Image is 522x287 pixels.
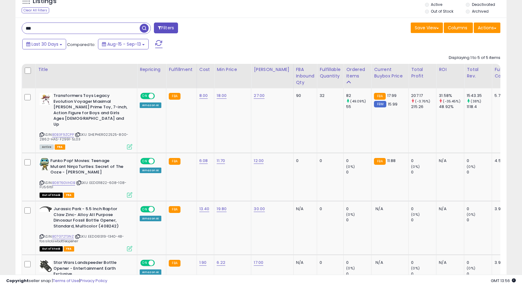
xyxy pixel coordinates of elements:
[449,55,500,61] div: Displaying 1 to 5 of 5 items
[467,266,475,271] small: (0%)
[320,158,339,164] div: 0
[320,206,339,212] div: 0
[346,260,371,265] div: 0
[154,159,164,164] span: OFF
[217,66,248,73] div: Min Price
[411,104,436,110] div: 215.26
[67,42,95,48] span: Compared to:
[439,104,464,110] div: 48.92%
[154,207,164,212] span: OFF
[439,66,461,73] div: ROI
[346,93,371,98] div: 82
[40,158,132,197] div: ASIN:
[6,278,107,284] div: seller snap | |
[411,93,436,98] div: 207.17
[444,23,473,33] button: Columns
[169,260,180,267] small: FBA
[411,164,420,169] small: (0%)
[296,158,312,164] div: 0
[350,99,366,104] small: (49.09%)
[40,193,63,198] span: All listings that are currently out of stock and unavailable for purchase on Amazon
[467,212,475,217] small: (0%)
[40,144,54,150] span: All listings currently available for purchase on Amazon
[254,260,263,266] a: 17.00
[80,278,107,284] a: Privacy Policy
[411,260,436,265] div: 0
[415,99,430,104] small: (-3.76%)
[140,168,161,173] div: Amazon AI
[320,260,339,265] div: 0
[467,260,492,265] div: 0
[53,206,129,231] b: Jurassic Park - 5.5 Inch Raptor Claw Zinc- Alloy All Purpose Dinosaur Fossil Bottle Opener, Stand...
[374,66,406,79] div: Current Buybox Price
[439,206,459,212] div: N/A
[154,260,164,266] span: OFF
[439,93,464,98] div: 31.58%
[374,93,385,100] small: FBA
[296,260,312,265] div: N/A
[439,260,459,265] div: N/A
[296,206,312,212] div: N/A
[40,246,63,252] span: All listings that are currently out of stock and unavailable for purchase on Amazon
[472,2,495,7] label: Deactivated
[169,206,180,213] small: FBA
[320,66,341,79] div: Fulfillable Quantity
[169,93,180,100] small: FBA
[474,23,500,33] button: Actions
[472,9,489,14] label: Archived
[64,193,74,198] span: FBA
[254,206,265,212] a: 30.00
[40,93,132,149] div: ASIN:
[52,180,75,185] a: B08T6GVHDB
[217,206,227,212] a: 19.80
[169,158,180,165] small: FBA
[387,93,397,98] span: 17.99
[141,159,149,164] span: ON
[467,164,475,169] small: (0%)
[494,158,516,164] div: 4.55
[471,99,481,104] small: (38%)
[411,169,436,175] div: 0
[40,206,52,212] img: 31LdNjZH+cL._SL40_.jpg
[52,234,74,239] a: B07G72T3NZ
[494,260,516,265] div: 3.9
[40,132,128,141] span: | SKU: SHEPHER022525-800-2862-HAS-F2991-5L03
[199,66,212,73] div: Cost
[439,158,459,164] div: N/A
[199,158,208,164] a: 6.08
[64,246,74,252] span: FBA
[411,217,436,223] div: 0
[169,66,194,73] div: Fulfillment
[217,260,225,266] a: 6.22
[376,260,383,265] span: N/A
[98,39,149,49] button: Aug-15 - Sep-13
[40,180,126,189] span: | SKU: EED011822-608-108-FU56161
[199,93,208,99] a: 8.00
[6,278,29,284] strong: Copyright
[494,206,516,212] div: 3.9
[467,217,492,223] div: 0
[376,206,383,212] span: N/A
[494,93,516,98] div: 5.73
[346,164,355,169] small: (0%)
[40,158,49,170] img: 41imaI6NX-L._SL40_.jpg
[296,93,312,98] div: 90
[199,260,207,266] a: 1.90
[431,9,453,14] label: Out of Stock
[53,93,129,129] b: Transformers Toys Legacy Evolution Voyager Maximal [PERSON_NAME] Prime Toy, 7-inch, Action Figure...
[53,278,79,284] a: Terms of Use
[320,93,339,98] div: 32
[411,212,420,217] small: (0%)
[154,94,164,99] span: OFF
[141,94,149,99] span: ON
[467,206,492,212] div: 0
[411,23,443,33] button: Save View
[388,101,398,107] span: 15.99
[53,260,129,279] b: Star Wars Landspeeder Bottle Opener - Entertainment Earth Exclusive
[467,169,492,175] div: 0
[431,2,442,7] label: Active
[346,169,371,175] div: 0
[141,260,149,266] span: ON
[52,132,74,137] a: B0B3F9ZCPP
[467,104,492,110] div: 1118.4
